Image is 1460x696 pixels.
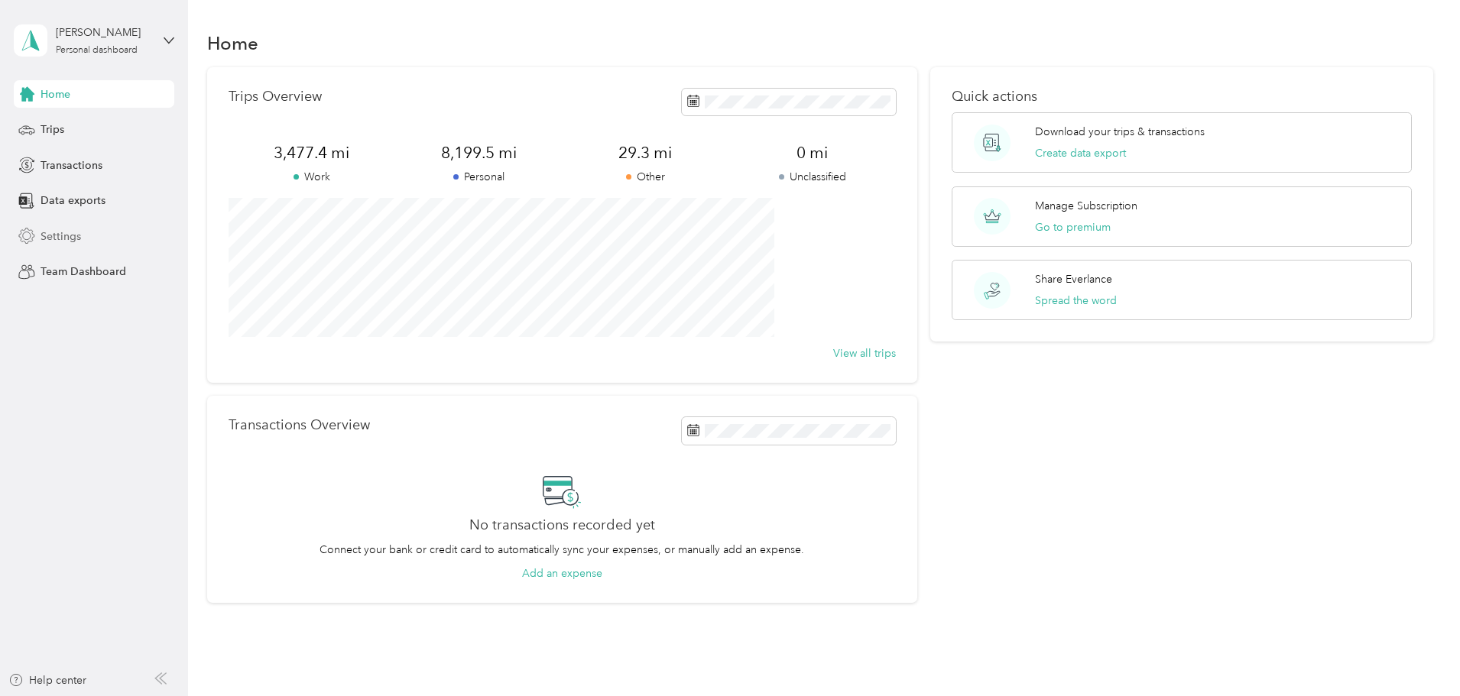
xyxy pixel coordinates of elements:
button: Spread the word [1035,293,1117,309]
button: Add an expense [522,565,602,581]
div: [PERSON_NAME] [56,24,151,40]
button: Create data export [1035,145,1126,161]
span: Home [41,86,70,102]
span: Team Dashboard [41,264,126,280]
button: View all trips [833,345,896,361]
span: Data exports [41,193,105,209]
p: Manage Subscription [1035,198,1137,214]
h1: Home [207,35,258,51]
span: 8,199.5 mi [395,142,562,163]
iframe: Everlance-gr Chat Button Frame [1374,610,1460,696]
div: Personal dashboard [56,46,138,55]
p: Trips Overview [229,89,322,105]
span: Settings [41,228,81,244]
p: Work [229,169,395,185]
p: Connect your bank or credit card to automatically sync your expenses, or manually add an expense. [320,542,804,558]
p: Transactions Overview [229,417,370,433]
p: Other [562,169,728,185]
p: Unclassified [728,169,895,185]
p: Quick actions [952,89,1412,105]
p: Download your trips & transactions [1035,124,1205,140]
span: 3,477.4 mi [229,142,395,163]
p: Personal [395,169,562,185]
button: Go to premium [1035,219,1111,235]
p: Share Everlance [1035,271,1112,287]
button: Help center [8,672,86,688]
span: 0 mi [728,142,895,163]
span: Transactions [41,157,102,173]
h2: No transactions recorded yet [469,517,655,533]
span: Trips [41,121,64,138]
span: 29.3 mi [562,142,728,163]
